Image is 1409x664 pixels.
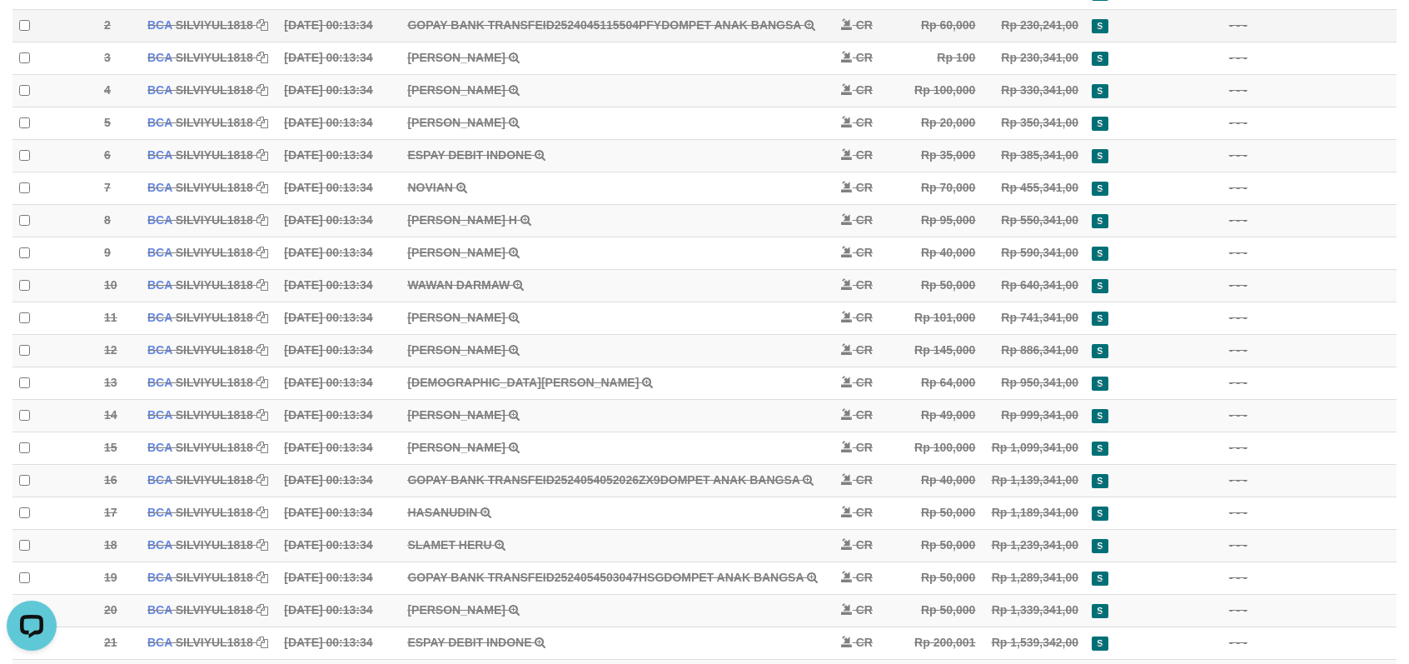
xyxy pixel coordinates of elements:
[176,506,253,519] a: SILVIYUL1818
[407,441,505,454] a: [PERSON_NAME]
[277,367,401,399] td: [DATE] 00:13:34
[176,441,253,454] a: SILVIYUL1818
[176,83,253,97] a: SILVIYUL1818
[982,269,1085,302] td: Rp 640,341,00
[176,473,253,487] a: SILVIYUL1818
[982,74,1085,107] td: Rp 330,341,00
[1222,367,1397,399] td: - - -
[1092,19,1108,33] span: Duplicate/Skipped
[147,83,172,97] span: BCA
[407,148,531,162] a: ESPAY DEBIT INDONE
[256,603,268,617] a: Copy SILVIYUL1818 to clipboard
[176,538,253,552] a: SILVIYUL1818
[1092,247,1108,261] span: Duplicate/Skipped
[256,408,268,422] a: Copy SILVIYUL1818 to clipboard
[277,237,401,269] td: [DATE] 00:13:34
[407,51,505,64] a: [PERSON_NAME]
[147,116,172,129] span: BCA
[856,506,873,519] span: CR
[1222,237,1397,269] td: - - -
[104,83,111,97] span: 4
[856,246,873,259] span: CR
[147,408,172,422] span: BCA
[104,311,117,324] span: 11
[147,246,172,259] span: BCA
[407,343,505,357] a: [PERSON_NAME]
[982,204,1085,237] td: Rp 550,341,00
[176,246,253,259] a: SILVIYUL1818
[1222,529,1397,562] td: - - -
[1222,562,1397,594] td: - - -
[1222,334,1397,367] td: - - -
[407,571,804,584] a: GOPAY BANK TRANSFEID2524054503047HSGDOMPET ANAK BANGSA
[176,213,253,227] a: SILVIYUL1818
[894,139,983,172] td: Rp 35,000
[856,636,873,649] span: CR
[1092,507,1108,521] span: Duplicate/Skipped
[1092,604,1108,618] span: Duplicate/Skipped
[1222,74,1397,107] td: - - -
[407,506,477,519] a: HASANUDIN
[856,311,873,324] span: CR
[104,408,117,422] span: 14
[256,213,268,227] a: Copy SILVIYUL1818 to clipboard
[277,562,401,594] td: [DATE] 00:13:34
[856,148,873,162] span: CR
[982,464,1085,497] td: Rp 1,139,341,00
[256,181,268,194] a: Copy SILVIYUL1818 to clipboard
[1222,269,1397,302] td: - - -
[256,506,268,519] a: Copy SILVIYUL1818 to clipboard
[894,497,983,529] td: Rp 50,000
[1092,149,1108,163] span: Duplicate/Skipped
[176,636,253,649] a: SILVIYUL1818
[407,181,452,194] a: NOVIAN
[856,538,873,552] span: CR
[147,148,172,162] span: BCA
[982,139,1085,172] td: Rp 385,341,00
[256,278,268,292] a: Copy SILVIYUL1818 to clipboard
[1222,464,1397,497] td: - - -
[104,538,117,552] span: 18
[176,181,253,194] a: SILVIYUL1818
[894,399,983,432] td: Rp 49,000
[176,278,253,292] a: SILVIYUL1818
[894,107,983,139] td: Rp 20,000
[256,376,268,389] a: Copy SILVIYUL1818 to clipboard
[7,7,57,57] button: Open LiveChat chat widget
[894,9,983,42] td: Rp 60,000
[256,538,268,552] a: Copy SILVIYUL1818 to clipboard
[277,594,401,627] td: [DATE] 00:13:34
[1092,442,1108,456] span: Duplicate/Skipped
[1092,52,1108,66] span: Duplicate/Skipped
[277,464,401,497] td: [DATE] 00:13:34
[982,9,1085,42] td: Rp 230,241,00
[856,376,873,389] span: CR
[1092,572,1108,586] span: Duplicate/Skipped
[894,334,983,367] td: Rp 145,000
[256,343,268,357] a: Copy SILVIYUL1818 to clipboard
[256,18,268,32] a: Copy SILVIYUL1818 to clipboard
[277,172,401,204] td: [DATE] 00:13:34
[894,204,983,237] td: Rp 95,000
[104,441,117,454] span: 15
[176,376,253,389] a: SILVIYUL1818
[856,278,873,292] span: CR
[1092,312,1108,326] span: Duplicate/Skipped
[407,83,505,97] a: [PERSON_NAME]
[256,51,268,64] a: Copy SILVIYUL1818 to clipboard
[104,18,111,32] span: 2
[104,506,117,519] span: 17
[256,311,268,324] a: Copy SILVIYUL1818 to clipboard
[1222,139,1397,172] td: - - -
[104,636,117,649] span: 21
[277,334,401,367] td: [DATE] 00:13:34
[982,302,1085,334] td: Rp 741,341,00
[856,181,873,194] span: CR
[256,571,268,584] a: Copy SILVIYUL1818 to clipboard
[894,172,983,204] td: Rp 70,000
[1092,474,1108,488] span: Duplicate/Skipped
[147,51,172,64] span: BCA
[894,237,983,269] td: Rp 40,000
[1092,344,1108,358] span: Duplicate/Skipped
[982,107,1085,139] td: Rp 350,341,00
